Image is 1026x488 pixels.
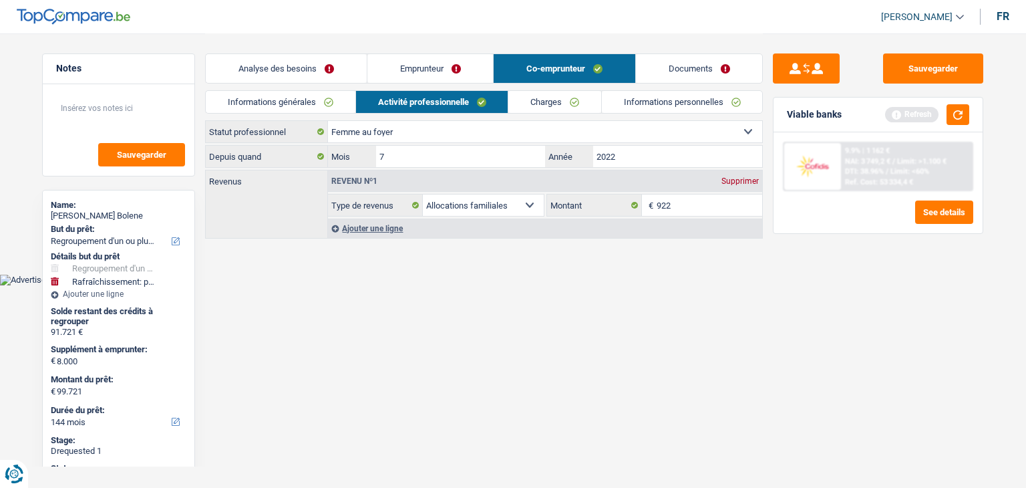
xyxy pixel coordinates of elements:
[206,54,367,83] a: Analyse des besoins
[997,10,1009,23] div: fr
[206,91,355,113] a: Informations générales
[98,143,185,166] button: Sauvegarder
[51,374,184,385] label: Montant du prêt:
[51,386,55,397] span: €
[51,356,55,366] span: €
[51,405,184,416] label: Durée du prêt:
[51,251,186,262] div: Détails but du prêt
[788,154,837,178] img: Cofidis
[328,219,762,238] div: Ajouter une ligne
[51,200,186,211] div: Name:
[206,170,327,186] label: Revenus
[636,54,763,83] a: Documents
[593,146,762,167] input: AAAA
[328,177,381,185] div: Revenu nº1
[845,167,884,176] span: DTI: 38.96%
[547,195,642,216] label: Montant
[494,54,635,83] a: Co-emprunteur
[642,195,657,216] span: €
[51,224,184,235] label: But du prêt:
[51,446,186,457] div: Drequested 1
[51,344,184,355] label: Supplément à emprunter:
[51,211,186,221] div: [PERSON_NAME] Bolene
[885,107,938,122] div: Refresh
[897,157,947,166] span: Limit: >1.100 €
[356,91,508,113] a: Activité professionnelle
[787,109,842,120] div: Viable banks
[51,435,186,446] div: Stage:
[51,327,186,338] div: 91.721 €
[206,146,328,167] label: Depuis quand
[328,195,423,216] label: Type de revenus
[845,157,890,166] span: NAI: 3 749,2 €
[51,289,186,299] div: Ajouter une ligne
[508,91,601,113] a: Charges
[845,146,890,155] div: 9.9% | 1 162 €
[367,54,494,83] a: Emprunteur
[602,91,763,113] a: Informations personnelles
[886,167,888,176] span: /
[718,177,762,185] div: Supprimer
[915,201,973,224] button: See details
[892,157,895,166] span: /
[206,121,328,142] label: Statut professionnel
[17,9,130,25] img: TopCompare Logo
[117,150,166,159] span: Sauvegarder
[883,53,983,84] button: Sauvegarder
[56,63,181,74] h5: Notes
[845,178,913,187] div: Ref. Cost: 53 334,4 €
[376,146,545,167] input: MM
[890,167,929,176] span: Limit: <60%
[545,146,592,167] label: Année
[328,146,375,167] label: Mois
[881,11,953,23] span: [PERSON_NAME]
[51,306,186,327] div: Solde restant des crédits à regrouper
[51,463,186,474] div: Status:
[870,6,964,28] a: [PERSON_NAME]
